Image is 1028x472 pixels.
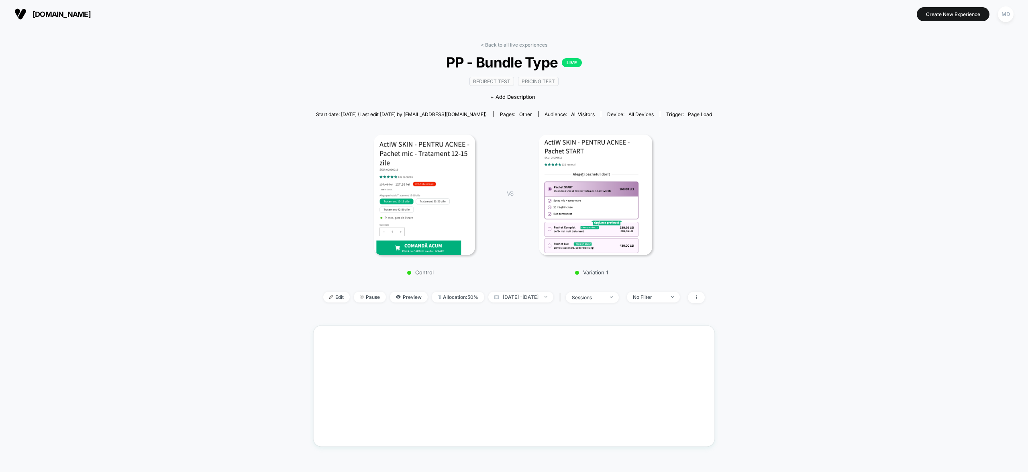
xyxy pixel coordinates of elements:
[545,296,547,298] img: end
[562,58,582,67] p: LIVE
[671,296,674,298] img: end
[329,295,333,299] img: edit
[12,8,93,20] button: [DOMAIN_NAME]
[507,190,513,197] span: VS
[500,111,532,117] div: Pages:
[557,292,566,303] span: |
[490,93,535,101] span: + Add Description
[571,111,595,117] span: All Visitors
[666,111,712,117] div: Trigger:
[488,292,553,302] span: [DATE] - [DATE]
[519,111,532,117] span: other
[323,292,350,302] span: Edit
[390,292,428,302] span: Preview
[995,6,1016,22] button: MD
[438,295,441,299] img: rebalance
[521,269,662,276] p: Variation 1
[539,135,653,255] img: Variation 1 main
[14,8,27,20] img: Visually logo
[633,294,665,300] div: No Filter
[316,111,487,117] span: Start date: [DATE] (Last edit [DATE] by [EMAIL_ADDRESS][DOMAIN_NAME])
[545,111,595,117] div: Audience:
[481,42,547,48] a: < Back to all live experiences
[469,77,514,86] span: Redirect Test
[688,111,712,117] span: Page Load
[628,111,654,117] span: all devices
[494,295,499,299] img: calendar
[610,296,613,298] img: end
[360,295,364,299] img: end
[432,292,484,302] span: Allocation: 50%
[917,7,989,21] button: Create New Experience
[374,135,475,255] img: Control main
[998,6,1014,22] div: MD
[601,111,660,117] span: Device:
[354,292,386,302] span: Pause
[336,54,692,71] span: PP - Bundle Type
[350,269,491,276] p: Control
[572,294,604,300] div: sessions
[33,10,91,18] span: [DOMAIN_NAME]
[518,77,559,86] span: Pricing Test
